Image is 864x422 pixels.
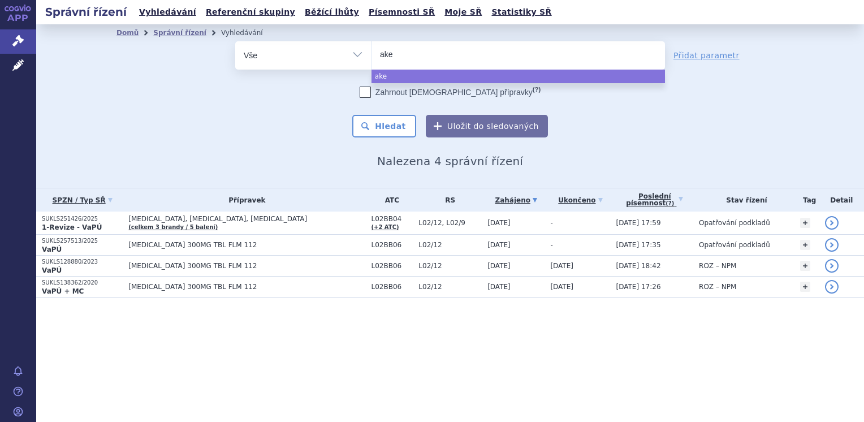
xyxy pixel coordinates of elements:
[202,5,299,20] a: Referenční skupiny
[371,224,399,230] a: (+2 ATC)
[699,241,770,249] span: Opatřování podkladů
[418,241,482,249] span: L02/12
[487,241,511,249] span: [DATE]
[365,188,413,212] th: ATC
[487,192,545,208] a: Zahájeno
[42,215,123,223] p: SUKLS251426/2025
[699,283,736,291] span: ROZ – NPM
[360,87,541,98] label: Zahrnout [DEMOGRAPHIC_DATA] přípravky
[693,188,794,212] th: Stav řízení
[36,4,136,20] h2: Správní řízení
[699,262,736,270] span: ROZ – NPM
[153,29,206,37] a: Správní řízení
[371,241,413,249] span: L02BB06
[418,283,482,291] span: L02/12
[533,86,541,93] abbr: (?)
[487,283,511,291] span: [DATE]
[550,283,573,291] span: [DATE]
[487,219,511,227] span: [DATE]
[825,280,839,294] a: detail
[825,259,839,273] a: detail
[42,287,84,295] strong: VaPÚ + MC
[426,115,548,137] button: Uložit do sledovaných
[371,215,413,223] span: L02BB04
[825,238,839,252] a: detail
[550,241,552,249] span: -
[377,154,523,168] span: Nalezena 4 správní řízení
[800,282,810,292] a: +
[794,188,819,212] th: Tag
[488,5,555,20] a: Statistiky SŘ
[365,5,438,20] a: Písemnosti SŘ
[42,246,62,253] strong: VaPÚ
[116,29,139,37] a: Domů
[616,241,661,249] span: [DATE] 17:35
[550,262,573,270] span: [DATE]
[123,188,365,212] th: Přípravek
[800,240,810,250] a: +
[413,188,482,212] th: RS
[616,283,661,291] span: [DATE] 17:26
[550,192,610,208] a: Ukončeno
[301,5,362,20] a: Běžící lhůty
[371,262,413,270] span: L02BB06
[800,261,810,271] a: +
[441,5,485,20] a: Moje SŘ
[666,200,674,207] abbr: (?)
[42,266,62,274] strong: VaPÚ
[221,24,278,41] li: Vyhledávání
[800,218,810,228] a: +
[418,219,482,227] span: L02/12, L02/9
[42,258,123,266] p: SUKLS128880/2023
[128,224,218,230] a: (celkem 3 brandy / 5 balení)
[550,219,552,227] span: -
[616,219,661,227] span: [DATE] 17:59
[352,115,416,137] button: Hledat
[616,262,661,270] span: [DATE] 18:42
[42,223,102,231] strong: 1-Revize - VaPÚ
[371,70,665,83] li: ake
[616,188,694,212] a: Poslednípísemnost(?)
[42,192,123,208] a: SPZN / Typ SŘ
[819,188,864,212] th: Detail
[699,219,770,227] span: Opatřování podkladů
[128,241,365,249] span: [MEDICAL_DATA] 300MG TBL FLM 112
[825,216,839,230] a: detail
[136,5,200,20] a: Vyhledávání
[418,262,482,270] span: L02/12
[371,283,413,291] span: L02BB06
[487,262,511,270] span: [DATE]
[42,279,123,287] p: SUKLS138362/2020
[128,262,365,270] span: [MEDICAL_DATA] 300MG TBL FLM 112
[42,237,123,245] p: SUKLS257513/2025
[128,283,365,291] span: [MEDICAL_DATA] 300MG TBL FLM 112
[673,50,740,61] a: Přidat parametr
[128,215,365,223] span: [MEDICAL_DATA], [MEDICAL_DATA], [MEDICAL_DATA]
